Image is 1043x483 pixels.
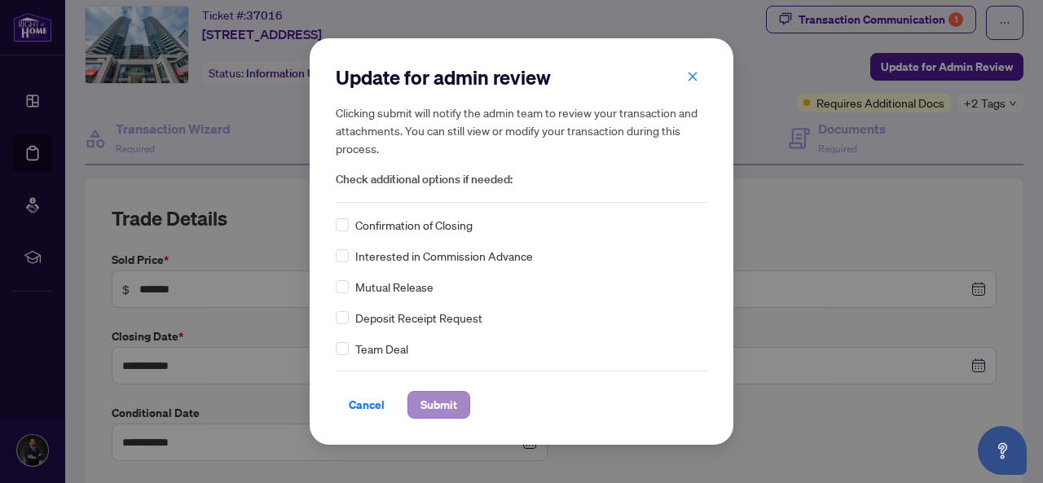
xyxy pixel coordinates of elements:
[355,340,408,358] span: Team Deal
[336,170,707,189] span: Check additional options if needed:
[349,392,385,418] span: Cancel
[355,309,482,327] span: Deposit Receipt Request
[420,392,457,418] span: Submit
[407,391,470,419] button: Submit
[336,64,707,90] h2: Update for admin review
[336,103,707,157] h5: Clicking submit will notify the admin team to review your transaction and attachments. You can st...
[687,71,698,82] span: close
[355,278,433,296] span: Mutual Release
[336,391,398,419] button: Cancel
[978,426,1027,475] button: Open asap
[355,247,533,265] span: Interested in Commission Advance
[355,216,473,234] span: Confirmation of Closing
